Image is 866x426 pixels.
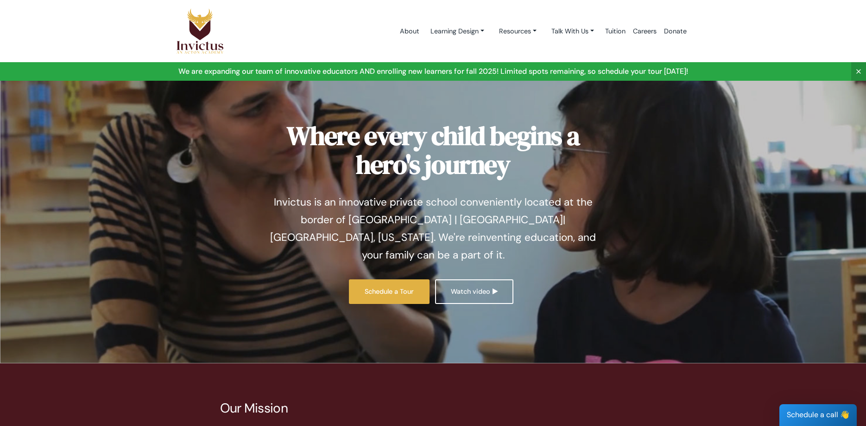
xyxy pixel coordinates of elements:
div: Schedule a call 👋 [779,404,857,426]
a: Tuition [601,12,629,51]
a: Watch video [435,279,513,304]
h1: Where every child begins a hero's journey [264,122,602,179]
img: Logo [176,8,224,54]
a: Schedule a Tour [349,279,430,304]
p: Invictus is an innovative private school conveniently located at the border of [GEOGRAPHIC_DATA] ... [264,194,602,264]
a: Learning Design [423,23,492,40]
a: Resources [492,23,544,40]
p: Our Mission [220,400,646,416]
a: Donate [660,12,690,51]
a: Talk With Us [544,23,601,40]
a: About [396,12,423,51]
a: Careers [629,12,660,51]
